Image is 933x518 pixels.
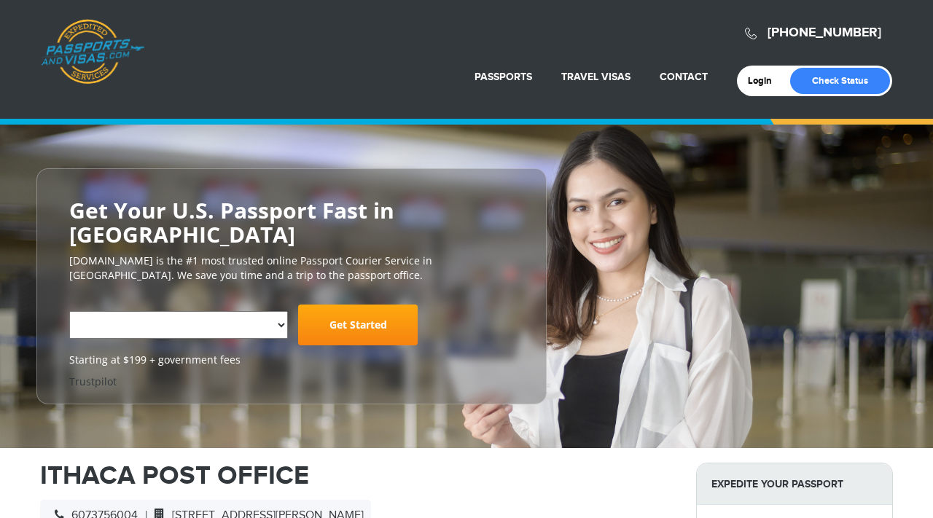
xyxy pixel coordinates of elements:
a: Check Status [790,68,890,94]
a: Contact [660,71,708,83]
h2: Get Your U.S. Passport Fast in [GEOGRAPHIC_DATA] [69,198,514,246]
a: Get Started [298,305,418,345]
a: [PHONE_NUMBER] [768,25,881,41]
p: [DOMAIN_NAME] is the #1 most trusted online Passport Courier Service in [GEOGRAPHIC_DATA]. We sav... [69,254,514,283]
a: Login [748,75,782,87]
a: Travel Visas [561,71,631,83]
span: Starting at $199 + government fees [69,353,514,367]
strong: Expedite Your Passport [697,463,892,505]
a: Trustpilot [69,374,117,388]
a: Passports & [DOMAIN_NAME] [41,19,144,85]
h1: ITHACA POST OFFICE [40,463,674,489]
a: Passports [475,71,532,83]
